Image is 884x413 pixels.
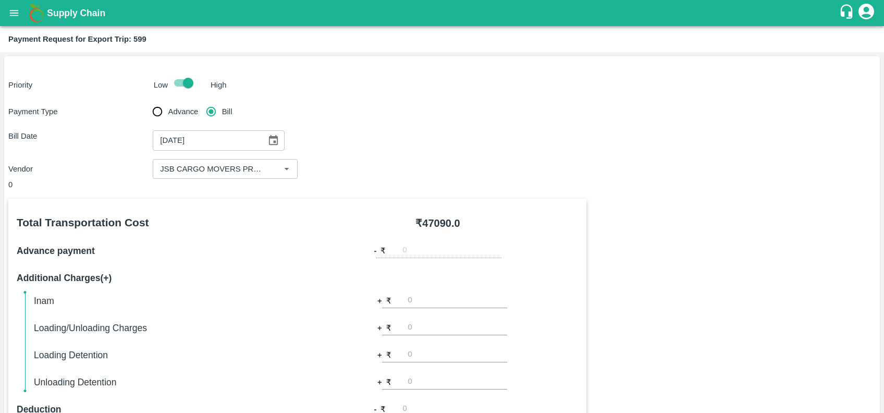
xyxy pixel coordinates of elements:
input: 0 [408,294,507,308]
button: open drawer [2,1,26,25]
span: Bill [222,106,232,117]
b: Total Transportation Cost [17,216,149,228]
p: Vendor [8,163,153,175]
p: ₹ [386,349,391,361]
p: Bill Date [8,130,153,142]
input: 0 [402,244,501,258]
b: Additional Charges(+) [17,273,112,283]
p: ₹ [380,245,386,257]
div: account of current user [857,2,876,24]
p: ₹ [386,376,391,388]
input: 0 [408,375,507,390]
h6: Loading/Unloading Charges [34,321,306,335]
input: Select Vendor [156,162,263,176]
b: Advance payment [17,246,95,256]
p: Payment Type [8,106,153,117]
button: Choose date, selected date is Sep 23, 2025 [263,130,283,150]
div: 0 [8,179,586,190]
b: + [377,349,382,361]
a: Supply Chain [47,6,839,20]
button: Open [280,162,293,176]
p: ₹ [386,322,391,334]
p: High [211,79,227,91]
p: Priority [8,79,150,91]
b: Payment Request for Export Trip: 599 [8,35,146,43]
p: Low [154,79,168,91]
h6: Unloading Detention [34,375,306,390]
b: Supply Chain [47,8,105,18]
b: ₹ 47090.0 [415,217,460,229]
img: logo [26,3,47,23]
input: Bill Date [153,130,259,150]
input: 0 [408,321,507,335]
p: ₹ [386,295,391,307]
div: customer-support [839,4,857,22]
span: Advance [168,106,199,117]
h6: Inam [34,294,306,308]
input: 0 [408,348,507,362]
b: + [377,322,382,334]
b: - [374,245,377,257]
h6: Loading Detention [34,348,306,362]
b: + [377,376,382,388]
b: + [377,295,382,307]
